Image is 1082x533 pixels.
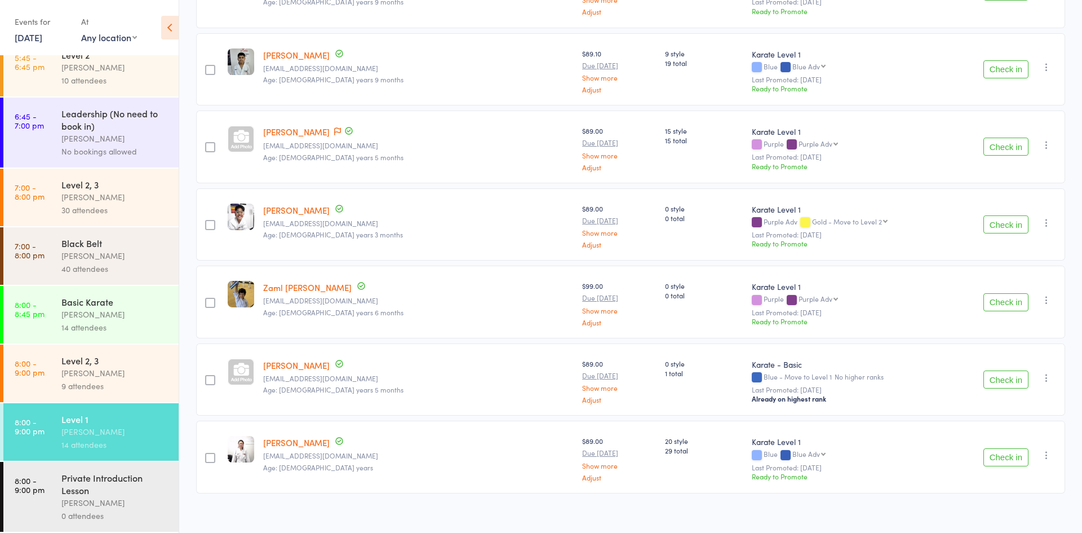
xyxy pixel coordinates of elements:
[61,61,169,74] div: [PERSON_NAME]
[752,83,942,93] div: Ready to Promote
[665,446,743,455] span: 29 total
[983,371,1028,389] button: Check in
[61,321,169,334] div: 14 attendees
[3,286,179,343] a: 8:00 -8:45 pmBasic Karate[PERSON_NAME]14 attendees
[228,204,254,230] img: image1754991962.png
[582,241,656,248] a: Adjust
[263,204,330,216] a: [PERSON_NAME]
[983,293,1028,311] button: Check in
[61,178,169,191] div: Level 2, 3
[263,385,403,394] span: Age: [DEMOGRAPHIC_DATA] years 5 months
[792,450,820,457] div: Blue Adv
[61,367,169,380] div: [PERSON_NAME]
[15,241,45,259] time: 7:00 - 8:00 pm
[582,139,656,147] small: Due [DATE]
[263,152,403,162] span: Age: [DEMOGRAPHIC_DATA] years 5 months
[3,169,179,226] a: 7:00 -8:00 pmLevel 2, 3[PERSON_NAME]30 attendees
[752,126,942,137] div: Karate Level 1
[263,297,573,305] small: ridatariq@gmail.com
[3,227,179,285] a: 7:00 -8:00 pmBlack Belt[PERSON_NAME]40 attendees
[15,183,45,201] time: 7:00 - 8:00 pm
[61,249,169,262] div: [PERSON_NAME]
[752,153,942,161] small: Last Promoted: [DATE]
[812,218,882,225] div: Gold - Move to Level 2
[752,436,942,447] div: Karate Level 1
[752,281,942,292] div: Karate Level 1
[15,476,45,494] time: 8:00 - 9:00 pm
[752,63,942,72] div: Blue
[228,436,254,462] img: image1719010880.png
[835,372,884,381] span: No higher ranks
[61,354,169,367] div: Level 2, 3
[61,191,169,204] div: [PERSON_NAME]
[792,63,820,70] div: Blue Adv
[752,472,942,481] div: Ready to Promote
[752,464,942,472] small: Last Promoted: [DATE]
[752,295,942,305] div: Purple
[582,384,656,391] a: Show more
[582,152,656,159] a: Show more
[3,462,179,532] a: 8:00 -9:00 pmPrivate Introduction Lesson[PERSON_NAME]0 attendees
[582,217,656,224] small: Due [DATE]
[799,295,832,302] div: Purple Adv
[15,31,42,43] a: [DATE]
[15,300,45,318] time: 8:00 - 8:45 pm
[582,359,656,403] div: $89.00
[752,218,942,227] div: Purple Adv
[582,307,656,314] a: Show more
[61,425,169,438] div: [PERSON_NAME]
[263,452,573,460] small: zjh2208@gmail.com
[81,31,137,43] div: Any location
[582,319,656,326] a: Adjust
[61,296,169,308] div: Basic Karate
[582,126,656,170] div: $89.00
[263,74,403,84] span: Age: [DEMOGRAPHIC_DATA] years 9 months
[665,368,743,378] span: 1 total
[582,372,656,380] small: Due [DATE]
[582,229,656,236] a: Show more
[582,74,656,81] a: Show more
[582,8,656,15] a: Adjust
[752,386,942,394] small: Last Promoted: [DATE]
[582,474,656,481] a: Adjust
[61,472,169,496] div: Private Introduction Lesson
[665,213,743,223] span: 0 total
[752,394,942,403] div: Already on highest rank
[582,61,656,69] small: Due [DATE]
[752,316,942,326] div: Ready to Promote
[61,107,169,132] div: Leadership (No need to book in)
[61,438,169,451] div: 14 attendees
[263,142,573,149] small: Shraddha207@gmail.com
[665,290,743,300] span: 0 total
[582,86,656,93] a: Adjust
[983,60,1028,78] button: Check in
[3,345,179,402] a: 8:00 -9:00 pmLevel 2, 3[PERSON_NAME]9 attendees
[665,49,743,58] span: 9 style
[263,307,403,317] span: Age: [DEMOGRAPHIC_DATA] years 6 months
[61,237,169,249] div: Black Belt
[61,74,169,87] div: 10 attendees
[665,58,743,68] span: 19 total
[61,262,169,275] div: 40 attendees
[582,164,656,171] a: Adjust
[15,417,45,435] time: 8:00 - 9:00 pm
[582,49,656,93] div: $89.10
[752,6,942,16] div: Ready to Promote
[752,76,942,83] small: Last Promoted: [DATE]
[263,375,573,382] small: jimraynor.sko@gmail.com
[582,204,656,248] div: $89.00
[61,204,169,217] div: 30 attendees
[752,239,942,248] div: Ready to Promote
[752,309,942,316] small: Last Promoted: [DATE]
[61,413,169,425] div: Level 1
[983,215,1028,234] button: Check in
[582,462,656,469] a: Show more
[665,281,743,290] span: 0 style
[582,436,656,481] div: $89.00
[752,359,942,370] div: Karate - Basic
[582,449,656,457] small: Due [DATE]
[228,49,254,75] img: image1731480294.png
[752,49,942,60] div: Karate Level 1
[3,403,179,461] a: 8:00 -9:00 pmLevel 1[PERSON_NAME]14 attendees
[263,64,573,72] small: tarabhaandari@yahoo.com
